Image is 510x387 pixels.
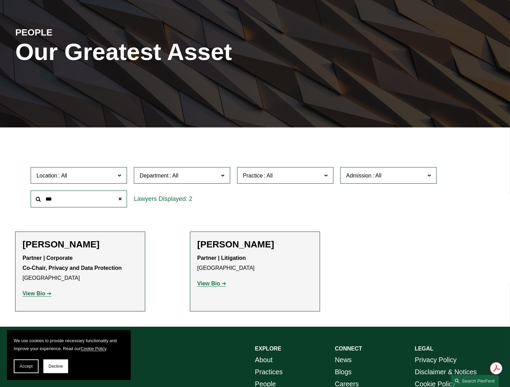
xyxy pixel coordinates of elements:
a: Privacy Policy [415,354,457,366]
a: View Bio [22,291,51,296]
a: Search this site [451,375,499,387]
button: Accept [14,359,39,373]
strong: View Bio [197,281,220,286]
span: Accept [20,364,33,369]
strong: CONNECT [335,346,362,352]
strong: Partner | Litigation [197,255,246,261]
a: Practices [255,366,283,378]
button: Decline [43,359,68,373]
span: Decline [49,364,63,369]
a: News [335,354,352,366]
span: Location [36,173,57,179]
a: About [255,354,273,366]
span: Admission [346,173,372,179]
p: We use cookies to provide necessary functionality and improve your experience. Read our . [14,337,124,353]
span: 2 [189,195,192,202]
strong: EXPLORE [255,346,281,352]
section: Cookie banner [7,330,131,380]
h2: [PERSON_NAME] [22,239,138,250]
h1: Our Greatest Asset [15,38,335,65]
a: Cookie Policy [81,346,106,351]
strong: LEGAL [415,346,433,352]
a: Disclaimer & Notices [415,366,477,378]
p: [GEOGRAPHIC_DATA] [197,253,313,273]
span: Department [140,173,169,179]
strong: Partner | Corporate Co-Chair, Privacy and Data Protection [22,255,121,271]
h4: PEOPLE [15,27,135,39]
a: Blogs [335,366,352,378]
p: [GEOGRAPHIC_DATA] [22,253,138,283]
h2: [PERSON_NAME] [197,239,313,250]
span: Practice [243,173,263,179]
a: View Bio [197,281,226,286]
strong: View Bio [22,291,45,296]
